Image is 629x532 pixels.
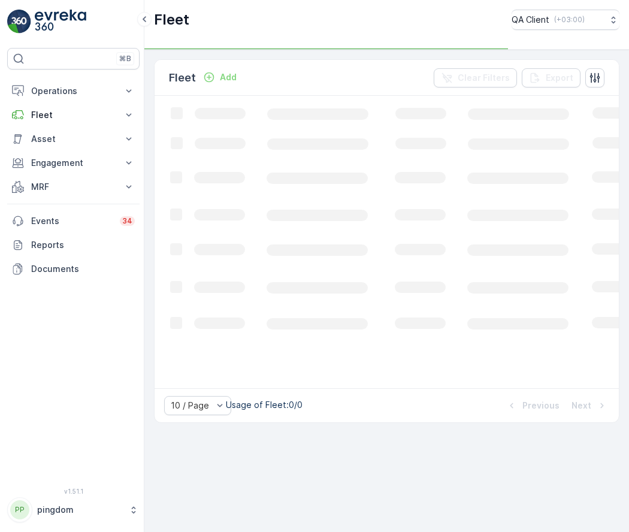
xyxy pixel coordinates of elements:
[522,400,560,412] p: Previous
[7,175,140,199] button: MRF
[35,10,86,34] img: logo_light-DOdMpM7g.png
[7,233,140,257] a: Reports
[7,151,140,175] button: Engagement
[31,239,135,251] p: Reports
[198,70,241,84] button: Add
[571,400,591,412] p: Next
[7,10,31,34] img: logo
[31,157,116,169] p: Engagement
[7,79,140,103] button: Operations
[554,15,585,25] p: ( +03:00 )
[154,10,189,29] p: Fleet
[458,72,510,84] p: Clear Filters
[31,263,135,275] p: Documents
[169,69,196,86] p: Fleet
[7,257,140,281] a: Documents
[434,68,517,87] button: Clear Filters
[7,103,140,127] button: Fleet
[512,14,549,26] p: QA Client
[31,133,116,145] p: Asset
[31,181,116,193] p: MRF
[37,504,123,516] p: pingdom
[522,68,580,87] button: Export
[7,497,140,522] button: PPpingdom
[7,127,140,151] button: Asset
[119,54,131,64] p: ⌘B
[10,500,29,519] div: PP
[7,488,140,495] span: v 1.51.1
[226,399,303,411] p: Usage of Fleet : 0/0
[504,398,561,413] button: Previous
[512,10,619,30] button: QA Client(+03:00)
[220,71,237,83] p: Add
[31,85,116,97] p: Operations
[122,216,132,226] p: 34
[546,72,573,84] p: Export
[31,215,113,227] p: Events
[31,109,116,121] p: Fleet
[570,398,609,413] button: Next
[7,209,140,233] a: Events34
